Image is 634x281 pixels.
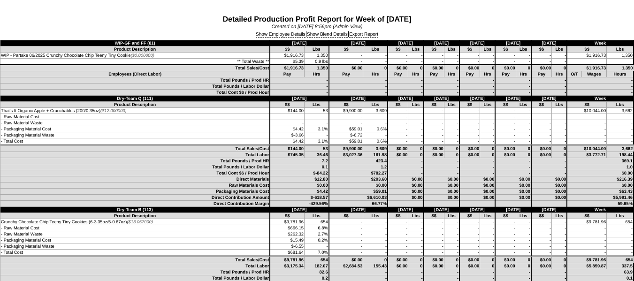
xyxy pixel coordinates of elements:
td: - [552,138,567,144]
td: - [459,108,480,114]
td: $0.00 [459,65,480,71]
td: Hrs [408,71,424,77]
td: - [270,114,304,120]
td: - [363,59,388,65]
td: 3,662 [607,146,634,152]
td: - [424,132,444,138]
td: 0 [552,152,567,158]
td: - [388,158,423,164]
td: - [459,126,480,132]
td: $$ [531,102,552,108]
td: $0.00 [388,152,408,158]
td: WIP ‐ Partake 06/2025 Crunchy Chocolate Chip Teeny Tiny Cookie [0,53,270,59]
td: 0 [408,146,424,152]
td: - Packaging Material Waste [0,132,270,138]
td: - [567,114,606,120]
td: - [444,126,459,132]
td: - [552,126,567,132]
td: 53 [305,108,329,114]
td: $5.39 [270,59,304,65]
td: 3.1% [305,138,329,144]
td: 0 [444,146,459,152]
td: $0.00 [329,65,363,71]
td: - [567,132,606,138]
td: - [495,114,516,120]
td: $0.00 [424,146,444,152]
td: - Raw Material Waste [0,120,270,126]
td: - [480,108,496,114]
td: Lbs [305,46,329,53]
td: 0.6% [363,126,388,132]
td: [DATE] [329,40,388,46]
td: - [459,114,480,120]
td: O/T [567,71,581,77]
td: - [495,59,516,65]
td: - [388,138,408,144]
td: 423.4 [329,158,388,164]
td: - [531,90,567,96]
td: - [424,138,444,144]
td: - [444,138,459,144]
td: - [408,126,424,132]
td: [DATE] [459,40,495,46]
td: - [516,138,531,144]
td: Pay [531,71,552,77]
td: - [607,132,634,138]
td: - Raw Material Cost [0,114,270,120]
td: - [516,126,531,132]
td: - [552,108,567,114]
td: $144.00 [270,146,304,152]
td: - [459,59,480,65]
td: - [567,126,606,132]
td: - [459,53,480,59]
td: 0.9 lbs [305,59,329,65]
td: [DATE] [495,96,531,102]
td: - [516,114,531,120]
td: - [567,138,606,144]
td: $$ [495,46,516,53]
td: 1.2 [329,164,388,170]
td: $4.42 [270,126,304,132]
td: - [424,77,459,84]
td: - [531,114,552,120]
td: 0 [552,146,567,152]
td: $1,916.73 [270,65,304,71]
td: - [363,132,388,138]
td: - [408,120,424,126]
td: - [444,108,459,114]
td: $1,916.73 [270,53,304,59]
td: Total Pounds / Labor Dollar [0,164,270,170]
td: - [388,120,408,126]
td: $$ [329,46,363,53]
td: [DATE] [531,96,567,102]
td: - [567,90,634,96]
a: Show Blend Details [307,32,348,38]
td: - [424,90,459,96]
td: - [459,158,495,164]
td: Hrs [516,71,531,77]
td: - [552,59,567,65]
td: $$ [270,46,304,53]
td: Lbs [480,102,496,108]
td: - [270,90,328,96]
td: 3.1% [305,126,329,132]
td: $9,900.00 [329,146,363,152]
td: - [388,53,408,59]
td: $1,916.73 [567,53,606,59]
td: - [388,108,408,114]
td: - [480,126,496,132]
td: - [531,120,552,126]
td: [DATE] [388,40,423,46]
td: - [531,132,552,138]
td: $0.00 [388,65,408,71]
td: That's It Organic Apple + Crunchables (200/0.35oz) [0,108,270,114]
td: Total Sales/Cost [0,146,270,152]
td: - [270,84,328,90]
td: - [363,114,388,120]
td: - [305,120,329,126]
td: 0 [408,65,424,71]
td: Lbs [607,102,634,108]
td: [DATE] [424,96,459,102]
td: - [531,59,552,65]
td: Employees (Direct Labor) [0,71,270,77]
